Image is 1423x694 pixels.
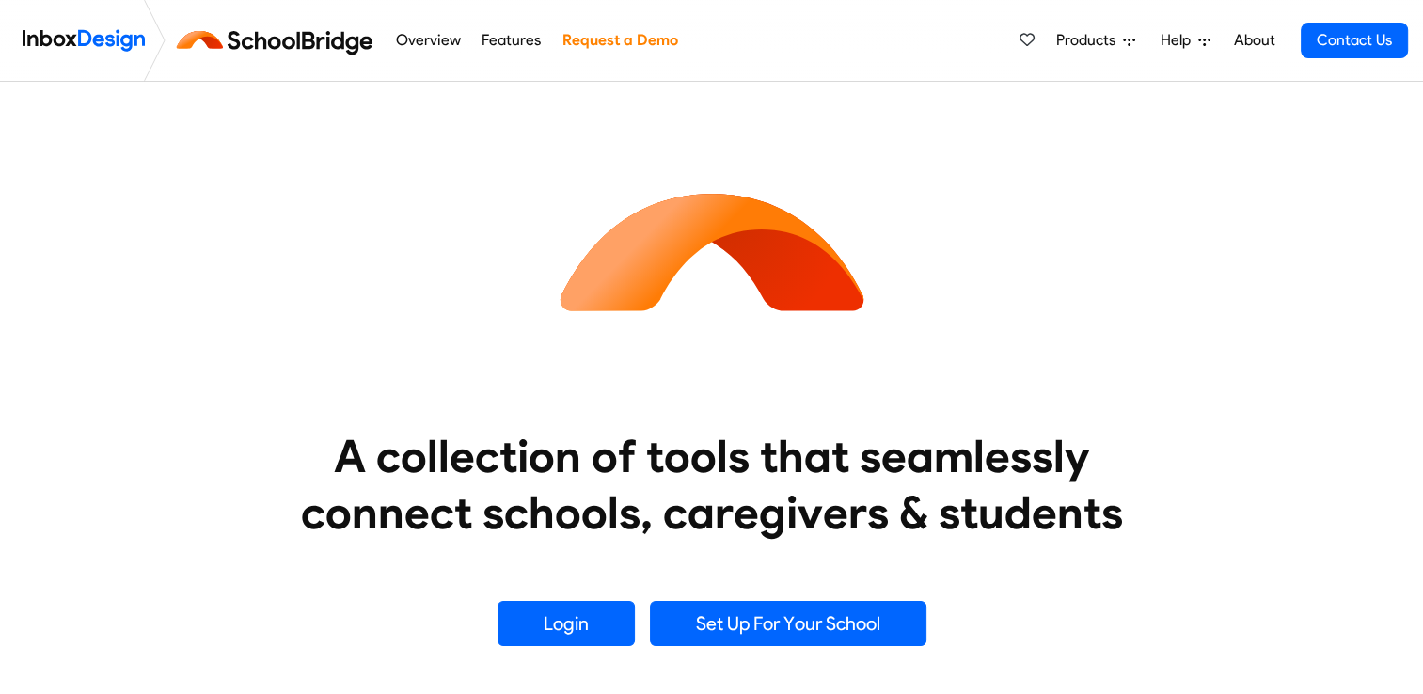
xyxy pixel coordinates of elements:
span: Products [1056,29,1123,52]
a: Request a Demo [557,22,683,59]
a: Products [1049,22,1143,59]
a: Login [498,601,635,646]
img: icon_schoolbridge.svg [543,82,881,420]
a: Overview [390,22,466,59]
a: Features [477,22,546,59]
a: About [1228,22,1280,59]
img: schoolbridge logo [173,18,385,63]
a: Help [1153,22,1218,59]
a: Contact Us [1301,23,1408,58]
a: Set Up For Your School [650,601,926,646]
heading: A collection of tools that seamlessly connect schools, caregivers & students [265,428,1159,541]
span: Help [1161,29,1198,52]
